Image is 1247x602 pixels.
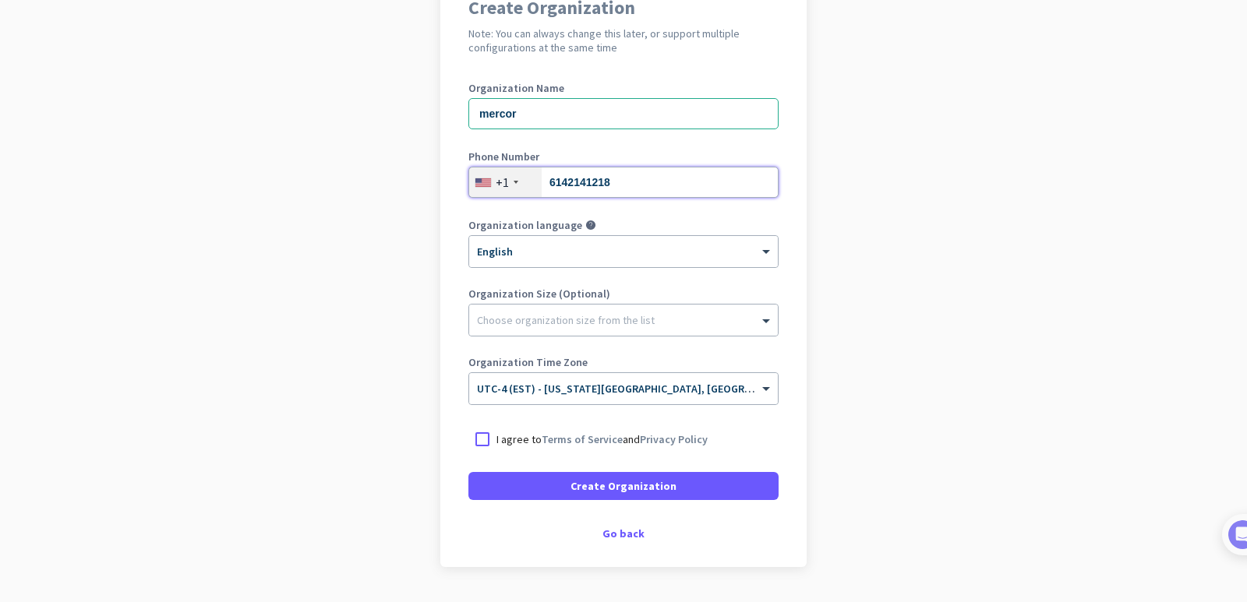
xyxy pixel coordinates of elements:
input: What is the name of your organization? [468,98,779,129]
div: +1 [496,174,509,190]
span: Create Organization [571,478,676,494]
label: Organization language [468,220,582,231]
label: Phone Number [468,151,779,162]
a: Terms of Service [542,432,623,446]
label: Organization Time Zone [468,357,779,368]
label: Organization Size (Optional) [468,288,779,299]
h2: Note: You can always change this later, or support multiple configurations at the same time [468,26,779,55]
input: 201-555-0123 [468,167,779,198]
i: help [585,220,596,231]
a: Privacy Policy [640,432,708,446]
button: Create Organization [468,472,779,500]
div: Go back [468,528,779,539]
label: Organization Name [468,83,779,93]
p: I agree to and [496,431,708,447]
